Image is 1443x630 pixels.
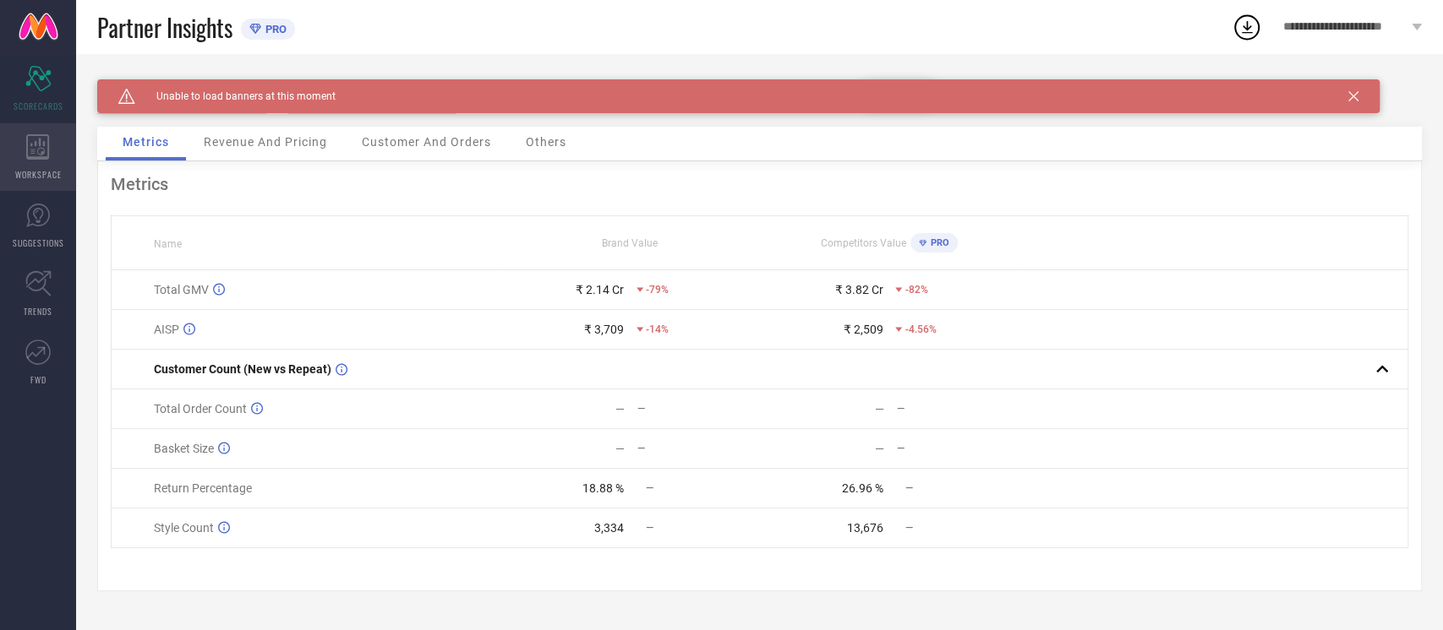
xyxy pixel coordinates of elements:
[15,168,62,181] span: WORKSPACE
[154,323,179,336] span: AISP
[154,402,247,415] span: Total Order Count
[111,174,1408,194] div: Metrics
[154,481,252,495] span: Return Percentage
[204,135,327,149] span: Revenue And Pricing
[154,442,214,455] span: Basket Size
[30,373,46,386] span: FWD
[637,403,759,415] div: —
[841,481,883,495] div: 26.96 %
[874,442,883,455] div: —
[1232,12,1262,42] div: Open download list
[615,402,625,415] div: —
[896,403,1018,415] div: —
[362,135,491,149] span: Customer And Orders
[874,402,883,415] div: —
[594,521,624,535] div: 3,334
[526,135,566,149] span: Others
[615,442,625,455] div: —
[602,237,658,249] span: Brand Value
[154,362,331,376] span: Customer Count (New vs Repeat)
[646,522,653,534] span: —
[646,284,669,296] span: -79%
[905,522,912,534] span: —
[582,481,624,495] div: 18.88 %
[926,237,949,248] span: PRO
[154,238,182,250] span: Name
[97,10,232,45] span: Partner Insights
[135,90,336,102] span: Unable to load banners at this moment
[637,443,759,454] div: —
[646,482,653,494] span: —
[905,323,936,335] span: -4.56%
[646,323,669,335] span: -14%
[154,521,214,535] span: Style Count
[821,237,906,249] span: Competitors Value
[905,284,927,296] span: -82%
[14,100,63,112] span: SCORECARDS
[123,135,169,149] span: Metrics
[13,236,64,249] span: SUGGESTIONS
[576,283,624,296] div: ₹ 2.14 Cr
[584,323,624,336] div: ₹ 3,709
[97,79,266,91] div: Brand
[154,283,209,296] span: Total GMV
[24,305,52,318] span: TRENDS
[261,23,287,35] span: PRO
[846,521,883,535] div: 13,676
[896,443,1018,454] div: —
[843,323,883,336] div: ₹ 2,509
[834,283,883,296] div: ₹ 3.82 Cr
[905,482,912,494] span: —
